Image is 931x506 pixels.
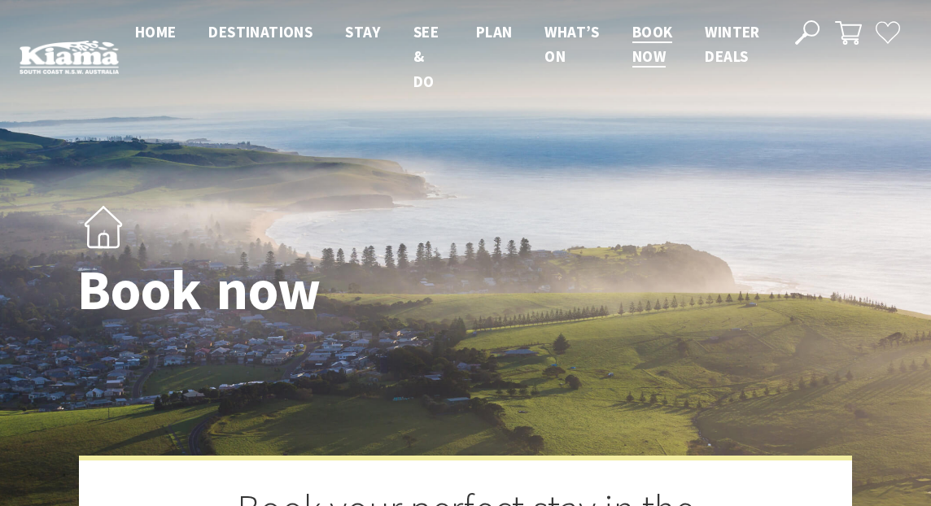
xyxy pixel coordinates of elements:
[413,22,439,91] span: See & Do
[135,22,177,41] span: Home
[345,22,381,41] span: Stay
[77,260,537,321] h1: Book now
[20,40,119,74] img: Kiama Logo
[208,22,313,41] span: Destinations
[476,22,513,41] span: Plan
[632,22,673,66] span: Book now
[705,22,759,66] span: Winter Deals
[544,22,599,66] span: What’s On
[119,20,776,94] nav: Main Menu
